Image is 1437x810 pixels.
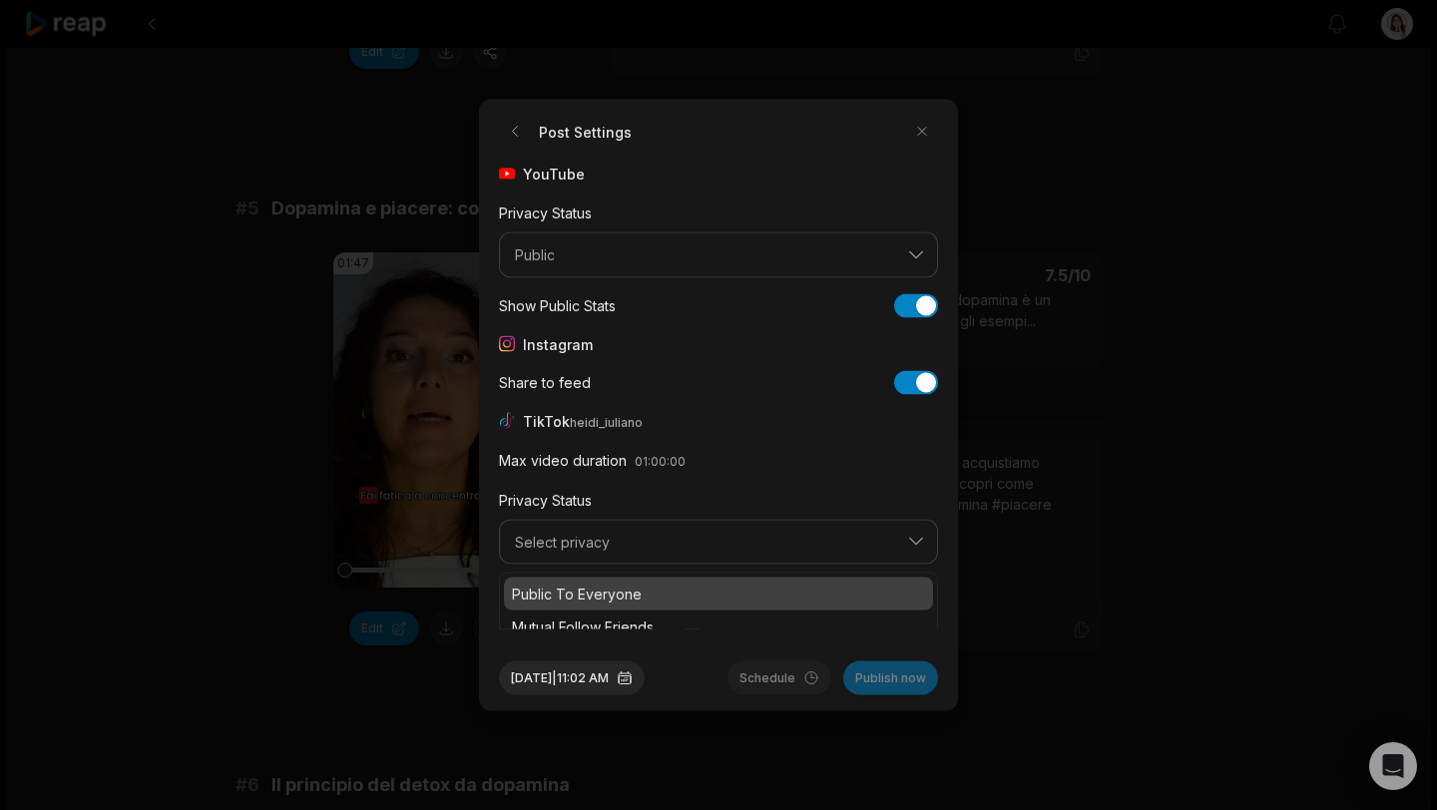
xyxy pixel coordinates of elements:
label: Privacy Status [499,491,592,508]
label: Max video duration [499,451,627,468]
span: Public [515,246,894,264]
p: Mutual Follow Friends [512,616,925,637]
label: Privacy Status [499,204,592,221]
button: Schedule [727,661,831,695]
div: Select privacy [499,573,938,681]
span: Instagram [523,333,593,354]
button: Publish now [843,661,938,695]
button: Select privacy [499,519,938,565]
p: Public To Everyone [512,584,925,605]
button: Public [499,232,938,278]
h2: Post Settings [499,116,632,148]
span: TikTok [523,410,647,431]
span: Select privacy [515,533,894,551]
span: YouTube [523,164,585,185]
span: heidi_iuliano [570,414,643,429]
button: [DATE]|11:02 AM [499,661,645,695]
div: Share to feed [499,372,591,393]
div: Show Public Stats [499,295,616,316]
span: 01:00:00 [635,453,686,468]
